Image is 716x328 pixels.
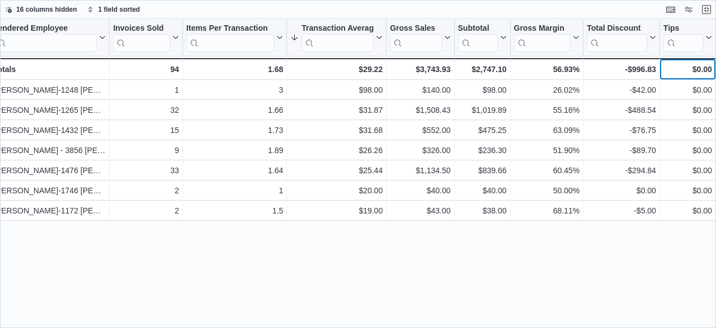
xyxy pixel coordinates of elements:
[113,23,179,52] button: Invoices Sold
[302,23,374,34] div: Transaction Average
[663,63,712,76] div: $0.00
[390,23,441,52] div: Gross Sales
[458,204,507,217] div: $38.00
[458,103,507,117] div: $1,019.89
[16,5,77,14] span: 16 columns hidden
[514,144,580,157] div: 51.90%
[186,123,283,137] div: 1.73
[663,23,712,52] button: Tips
[663,144,712,157] div: $0.00
[514,23,580,52] button: Gross Margin
[186,23,283,52] button: Items Per Transaction
[186,23,274,52] div: Items Per Transaction
[587,23,656,52] button: Total Discount
[390,164,450,177] div: $1,134.50
[663,23,703,52] div: Tips
[390,63,450,76] div: $3,743.93
[390,103,450,117] div: $1,508.43
[587,184,656,197] div: $0.00
[663,184,712,197] div: $0.00
[290,164,383,177] div: $25.44
[514,23,571,34] div: Gross Margin
[458,184,507,197] div: $40.00
[514,103,580,117] div: 55.16%
[390,23,441,34] div: Gross Sales
[83,3,145,16] button: 1 field sorted
[290,123,383,137] div: $31.68
[587,83,656,97] div: -$42.00
[186,144,283,157] div: 1.89
[514,164,580,177] div: 60.45%
[458,23,498,34] div: Subtotal
[302,23,374,52] div: Transaction Average
[390,123,450,137] div: $552.00
[664,3,677,16] button: Keyboard shortcuts
[113,184,179,197] div: 2
[458,83,507,97] div: $98.00
[663,123,712,137] div: $0.00
[587,164,656,177] div: -$294.84
[113,23,170,52] div: Invoices Sold
[290,184,383,197] div: $20.00
[390,23,450,52] button: Gross Sales
[390,83,450,97] div: $140.00
[663,103,712,117] div: $0.00
[514,23,571,52] div: Gross Margin
[113,63,179,76] div: 94
[514,204,580,217] div: 68.11%
[113,144,179,157] div: 9
[458,23,507,52] button: Subtotal
[390,184,450,197] div: $40.00
[514,184,580,197] div: 50.00%
[663,204,712,217] div: $0.00
[113,103,179,117] div: 32
[458,164,507,177] div: $839.66
[290,63,383,76] div: $29.22
[587,204,656,217] div: -$5.00
[458,123,507,137] div: $475.25
[587,23,647,52] div: Total Discount
[113,23,170,34] div: Invoices Sold
[98,5,140,14] span: 1 field sorted
[587,103,656,117] div: -$488.54
[113,83,179,97] div: 1
[290,103,383,117] div: $31.87
[186,83,283,97] div: 3
[663,164,712,177] div: $0.00
[186,23,274,34] div: Items Per Transaction
[113,204,179,217] div: 2
[458,144,507,157] div: $236.30
[587,144,656,157] div: -$89.70
[113,164,179,177] div: 33
[587,123,656,137] div: -$76.75
[290,23,383,52] button: Transaction Average
[514,123,580,137] div: 63.09%
[663,23,703,34] div: Tips
[514,83,580,97] div: 26.02%
[587,23,647,34] div: Total Discount
[390,144,450,157] div: $326.00
[186,164,283,177] div: 1.64
[458,63,507,76] div: $2,747.10
[700,3,713,16] button: Exit fullscreen
[186,103,283,117] div: 1.66
[1,3,82,16] button: 16 columns hidden
[514,63,580,76] div: 56.93%
[587,63,656,76] div: -$996.83
[186,184,283,197] div: 1
[186,204,283,217] div: 1.5
[113,123,179,137] div: 15
[290,144,383,157] div: $26.26
[458,23,498,52] div: Subtotal
[290,204,383,217] div: $19.00
[682,3,695,16] button: Display options
[186,63,283,76] div: 1.68
[663,83,712,97] div: $0.00
[290,83,383,97] div: $98.00
[390,204,450,217] div: $43.00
